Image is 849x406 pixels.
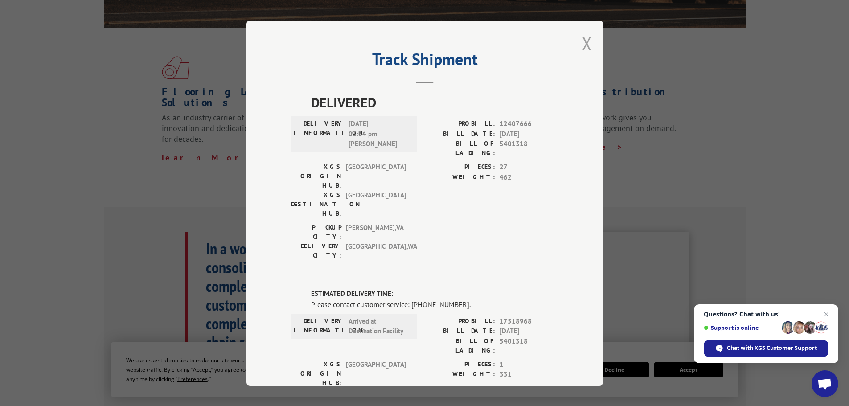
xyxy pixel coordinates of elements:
[500,369,558,380] span: 331
[425,172,495,182] label: WEIGHT:
[311,299,558,309] div: Please contact customer service: [PHONE_NUMBER].
[582,32,592,55] button: Close modal
[349,119,409,149] span: [DATE] 03:34 pm [PERSON_NAME]
[311,92,558,112] span: DELIVERED
[425,336,495,355] label: BILL OF LADING:
[500,172,558,182] span: 462
[425,369,495,380] label: WEIGHT:
[704,311,828,318] span: Questions? Chat with us!
[500,162,558,172] span: 27
[425,139,495,158] label: BILL OF LADING:
[291,242,341,260] label: DELIVERY CITY:
[291,53,558,70] h2: Track Shipment
[425,119,495,129] label: PROBILL:
[346,359,406,387] span: [GEOGRAPHIC_DATA]
[291,359,341,387] label: XGS ORIGIN HUB:
[425,162,495,172] label: PIECES:
[500,129,558,139] span: [DATE]
[425,359,495,369] label: PIECES:
[704,324,779,331] span: Support is online
[349,316,409,336] span: Arrived at Destination Facility
[294,119,344,149] label: DELIVERY INFORMATION:
[425,316,495,326] label: PROBILL:
[425,129,495,139] label: BILL DATE:
[500,139,558,158] span: 5401318
[425,326,495,336] label: BILL DATE:
[500,359,558,369] span: 1
[500,326,558,336] span: [DATE]
[294,316,344,336] label: DELIVERY INFORMATION:
[346,162,406,190] span: [GEOGRAPHIC_DATA]
[812,370,838,397] div: Open chat
[500,316,558,326] span: 17518968
[291,223,341,242] label: PICKUP CITY:
[500,119,558,129] span: 12407666
[727,344,817,352] span: Chat with XGS Customer Support
[291,190,341,218] label: XGS DESTINATION HUB:
[346,190,406,218] span: [GEOGRAPHIC_DATA]
[291,162,341,190] label: XGS ORIGIN HUB:
[346,242,406,260] span: [GEOGRAPHIC_DATA] , WA
[346,223,406,242] span: [PERSON_NAME] , VA
[311,289,558,299] label: ESTIMATED DELIVERY TIME:
[500,336,558,355] span: 5401318
[821,309,832,320] span: Close chat
[704,340,828,357] div: Chat with XGS Customer Support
